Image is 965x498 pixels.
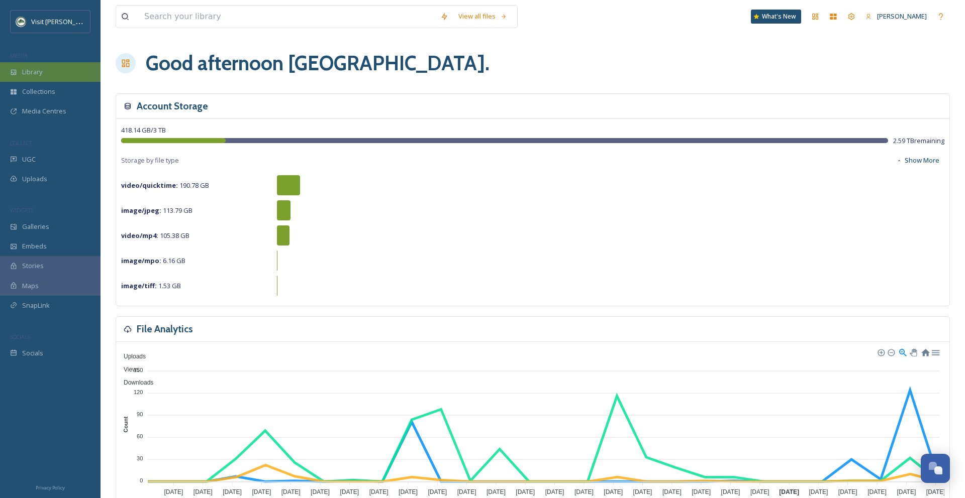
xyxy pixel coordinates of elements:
tspan: [DATE] [223,488,242,495]
tspan: 90 [137,411,143,417]
button: Show More [891,151,944,170]
span: Collections [22,87,55,96]
div: Panning [910,349,916,355]
span: Views [116,366,140,373]
tspan: 60 [137,433,143,439]
span: MEDIA [10,52,28,59]
tspan: 30 [137,455,143,461]
tspan: [DATE] [252,488,271,495]
tspan: 150 [134,366,143,372]
span: Socials [22,348,43,358]
tspan: [DATE] [487,488,506,495]
a: [PERSON_NAME] [860,7,932,26]
div: Selection Zoom [898,347,907,356]
tspan: [DATE] [311,488,330,495]
tspan: [DATE] [281,488,301,495]
input: Search your library [139,6,435,28]
strong: image/tiff : [121,281,157,290]
tspan: [DATE] [516,488,535,495]
span: 2.59 TB remaining [893,136,944,146]
h3: Account Storage [137,99,208,113]
tspan: [DATE] [692,488,711,495]
tspan: [DATE] [369,488,389,495]
span: 1.53 GB [121,281,181,290]
text: Count [123,416,129,432]
span: Galleries [22,222,49,231]
h3: File Analytics [137,322,193,336]
span: Privacy Policy [36,484,65,491]
tspan: [DATE] [867,488,887,495]
span: Media Centres [22,106,66,116]
tspan: [DATE] [164,488,183,495]
span: 6.16 GB [121,256,185,265]
tspan: [DATE] [545,488,564,495]
strong: video/mp4 : [121,231,158,240]
a: View all files [453,7,512,26]
tspan: [DATE] [897,488,916,495]
span: Stories [22,261,44,271]
span: 190.78 GB [121,181,209,190]
span: Uploads [116,353,146,360]
span: Uploads [22,174,47,184]
tspan: [DATE] [633,488,652,495]
tspan: [DATE] [662,488,682,495]
div: Zoom Out [887,348,894,355]
tspan: [DATE] [340,488,359,495]
img: Unknown.png [16,17,26,27]
tspan: [DATE] [721,488,740,495]
tspan: [DATE] [574,488,594,495]
span: Library [22,67,42,77]
span: WIDGETS [10,206,33,214]
span: COLLECT [10,139,32,147]
span: 418.14 GB / 3 TB [121,126,166,135]
h1: Good afternoon [GEOGRAPHIC_DATA] . [146,48,490,78]
span: UGC [22,155,36,164]
strong: image/jpeg : [121,206,161,215]
span: 113.79 GB [121,206,192,215]
span: Embeds [22,241,47,251]
span: [PERSON_NAME] [877,12,927,21]
tspan: [DATE] [809,488,828,495]
button: Open Chat [921,454,950,483]
tspan: [DATE] [926,488,945,495]
tspan: [DATE] [399,488,418,495]
span: Storage by file type [121,156,179,165]
span: Maps [22,281,39,291]
strong: image/mpo : [121,256,161,265]
span: SnapLink [22,301,50,310]
span: SOCIALS [10,333,30,340]
strong: video/quicktime : [121,181,178,190]
a: Privacy Policy [36,481,65,493]
tspan: [DATE] [779,488,799,495]
tspan: [DATE] [750,488,769,495]
tspan: [DATE] [194,488,213,495]
span: Downloads [116,379,153,386]
tspan: [DATE] [604,488,623,495]
div: Reset Zoom [921,347,929,356]
tspan: [DATE] [838,488,857,495]
a: What's New [751,10,801,24]
tspan: [DATE] [428,488,447,495]
tspan: 120 [134,389,143,395]
span: Visit [PERSON_NAME] [31,17,95,26]
div: Zoom In [877,348,884,355]
tspan: [DATE] [457,488,476,495]
div: Menu [931,347,939,356]
span: 105.38 GB [121,231,189,240]
tspan: 0 [140,477,143,483]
